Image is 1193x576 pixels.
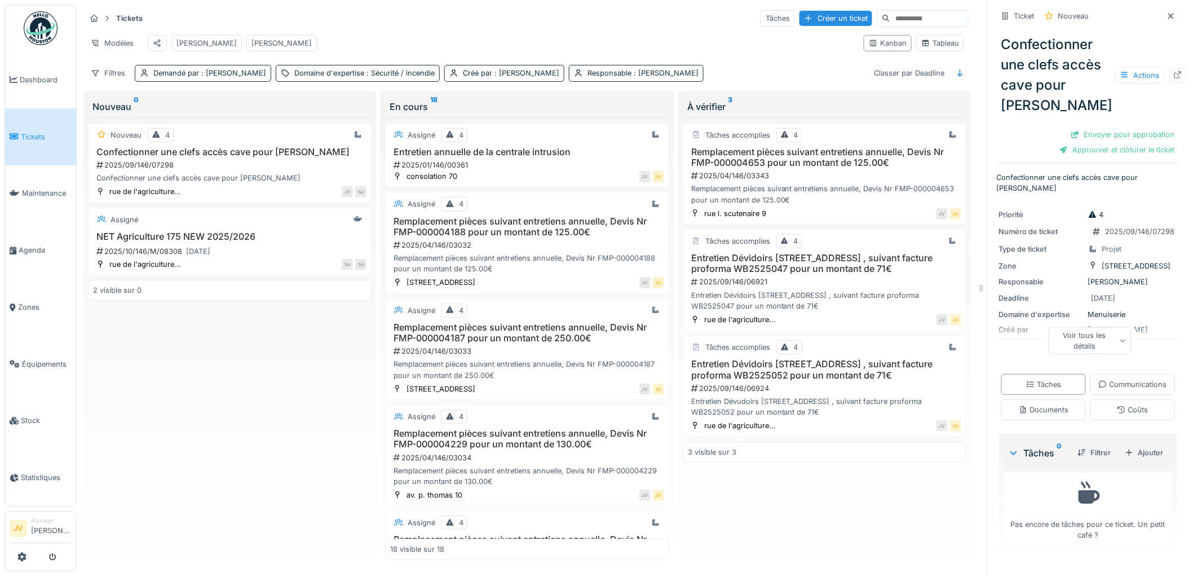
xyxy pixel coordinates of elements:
div: JV [950,420,961,432]
div: Assigné [408,130,435,140]
div: JV [950,314,961,326]
div: Responsable [999,276,1084,287]
div: Assigné [408,305,435,316]
div: Numéro de ticket [999,226,1084,237]
div: 2 visible sur 0 [93,285,142,296]
div: JV [653,384,664,395]
div: [DATE] [186,246,210,257]
li: JV [10,520,26,537]
div: Créé par [463,68,559,78]
div: Assigné [408,411,435,422]
div: 4 [459,199,463,209]
div: [DATE] [1092,293,1116,304]
sup: 0 [1057,446,1062,460]
li: [PERSON_NAME] [31,516,72,540]
div: consolation 70 [406,171,457,182]
div: JV [639,490,651,501]
div: En cours [390,100,664,113]
div: [STREET_ADDRESS] [1102,261,1171,271]
sup: 18 [430,100,438,113]
a: Dashboard [5,51,76,108]
div: Deadline [999,293,1084,304]
div: Filtres [86,65,130,81]
a: JV Manager[PERSON_NAME] [10,516,72,543]
div: 4 [794,130,798,140]
div: Classer par Deadline [869,65,949,81]
div: Assigné [408,199,435,209]
h3: Remplacement pièces suivant entretiens annuelle, Devis Nr FMP-000004653 pour un montant de 125.00€ [688,147,961,168]
div: Domaine d'expertise [999,309,1084,320]
div: 2025/09/146/06924 [690,383,961,394]
div: [STREET_ADDRESS] [406,384,475,394]
div: 3 visible sur 3 [688,447,736,458]
div: 4 [794,236,798,247]
div: Demandé par [153,68,266,78]
div: Nouveau [1058,11,1089,21]
div: [PERSON_NAME] [176,38,237,49]
h3: Remplacement pièces suivant entretiens annuelle, Devis Nr FMP-000004188 pour un montant de 125.00€ [390,216,664,238]
a: Tickets [5,108,76,165]
span: Maintenance [22,188,72,199]
h3: Confectionner une clefs accès cave pour [PERSON_NAME] [93,147,366,157]
div: Communications [1098,379,1167,390]
div: 2025/04/146/03033 [392,346,664,357]
div: 2025/04/146/03034 [392,452,664,463]
sup: 0 [134,100,139,113]
div: [PERSON_NAME] [999,276,1177,287]
div: [STREET_ADDRESS] [406,277,475,288]
div: rue de l'agriculture... [109,259,181,270]
div: Envoyer pour approbation [1066,127,1179,142]
div: Coûts [1117,404,1148,415]
div: Projet [1102,244,1122,254]
h3: Entretien Dévidoirs [STREET_ADDRESS] , suivant facture proforma WB2525047 pour un montant de 71€ [688,253,961,274]
div: Voir tous les détails [1049,327,1132,354]
div: JV [936,208,948,219]
div: 4 [459,517,463,528]
h3: Entretien Dévidoirs [STREET_ADDRESS] , suivant facture proforma WB2525052 pour un montant de 71€ [688,359,961,380]
div: Remplacement pièces suivant entretiens annuelle, Devis Nr FMP-000004229 pour un montant de 130.00€ [390,465,664,487]
div: Manager [31,516,72,525]
div: Actions [1115,67,1165,83]
span: Statistiques [21,472,72,483]
span: Dashboard [20,74,72,85]
span: : [PERSON_NAME] [631,69,699,77]
div: Entretien Dévudoirs [STREET_ADDRESS] , suivant facture proforma WB2525052 pour un montant de 71€ [688,396,961,417]
h3: Entretien annuelle de la centrale intrusion [390,147,664,157]
span: : Sécurité / incendie [364,69,435,77]
div: rue de l'agriculture... [109,186,181,197]
div: Type de ticket [999,244,1084,254]
a: Équipements [5,336,76,393]
div: Tableau [921,38,959,49]
div: Assigné [111,214,138,225]
div: 4 [459,130,463,140]
span: Zones [18,302,72,313]
div: Menuiserie [999,309,1177,320]
div: JV [639,171,651,182]
div: JV [936,420,948,432]
div: 2025/10/146/M/08308 [95,244,366,258]
div: JV [342,186,353,197]
div: Créer un ticket [799,11,872,26]
div: Nouveau [111,130,142,140]
strong: Tickets [112,13,147,24]
sup: 3 [728,100,732,113]
div: Tâches accomplies [705,342,770,353]
div: JV [639,384,651,395]
div: JV [653,490,664,501]
div: rue de l'agriculture... [704,420,776,431]
div: 4 [165,130,170,140]
div: 2025/09/146/07298 [1106,226,1175,237]
div: Entretien Dévidoirs [STREET_ADDRESS] , suivant facture proforma WB2525047 pour un montant de 71€ [688,290,961,311]
h3: Remplacement pièces suivant entretiens annuelle, Devis Nr FMP-000004255 pour un montant de 390.00€ [390,534,664,556]
div: 4 [459,411,463,422]
span: Stock [21,415,72,426]
p: Confectionner une clefs accès cave pour [PERSON_NAME] [997,172,1179,194]
div: av. p. thomas 10 [406,490,462,500]
a: Stock [5,393,76,450]
div: rue de l'agriculture... [704,314,776,325]
div: 2025/04/146/03032 [392,240,664,250]
div: JV [653,171,664,182]
div: 4 [459,305,463,316]
div: Modèles [86,35,139,51]
span: : [PERSON_NAME] [492,69,559,77]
